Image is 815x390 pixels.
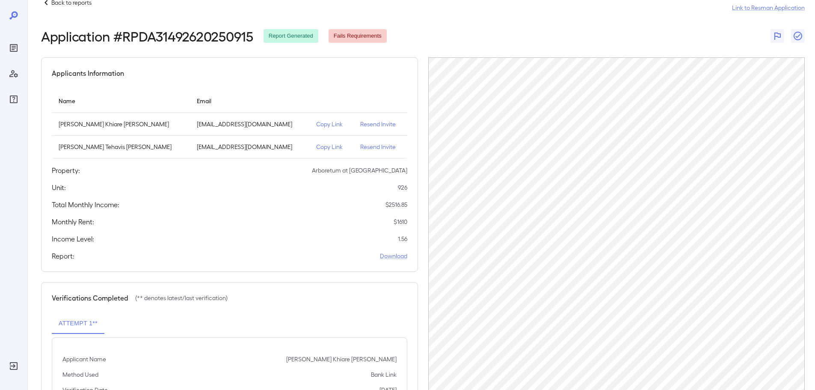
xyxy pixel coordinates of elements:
p: [PERSON_NAME] Khiare [PERSON_NAME] [59,120,183,128]
p: [PERSON_NAME] Tehavis [PERSON_NAME] [59,143,183,151]
h2: Application # RPDA31492620250915 [41,28,253,44]
p: Resend Invite [360,143,400,151]
button: Flag Report [771,29,784,43]
a: Download [380,252,407,260]
h5: Unit: [52,182,66,193]
button: Attempt 1** [52,313,104,334]
span: Fails Requirements [329,32,387,40]
h5: Monthly Rent: [52,217,94,227]
th: Email [190,89,309,113]
p: 1.56 [398,235,407,243]
p: $ 2516.85 [385,200,407,209]
div: FAQ [7,92,21,106]
p: Applicant Name [62,355,106,363]
h5: Verifications Completed [52,293,128,303]
p: $ 1610 [394,217,407,226]
a: Link to Resman Application [732,3,805,12]
p: [EMAIL_ADDRESS][DOMAIN_NAME] [197,120,302,128]
h5: Income Level: [52,234,94,244]
table: simple table [52,89,407,158]
p: Copy Link [316,120,347,128]
p: (** denotes latest/last verification) [135,294,228,302]
p: 926 [398,183,407,192]
div: Reports [7,41,21,55]
h5: Total Monthly Income: [52,199,119,210]
p: Arboretum at [GEOGRAPHIC_DATA] [312,166,407,175]
p: [PERSON_NAME] Khiare [PERSON_NAME] [286,355,397,363]
p: Bank Link [371,370,397,379]
p: Resend Invite [360,120,400,128]
h5: Applicants Information [52,68,124,78]
th: Name [52,89,190,113]
p: Method Used [62,370,98,379]
h5: Report: [52,251,74,261]
button: Close Report [791,29,805,43]
span: Report Generated [264,32,318,40]
h5: Property: [52,165,80,176]
p: Copy Link [316,143,347,151]
div: Log Out [7,359,21,373]
p: [EMAIL_ADDRESS][DOMAIN_NAME] [197,143,302,151]
div: Manage Users [7,67,21,80]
